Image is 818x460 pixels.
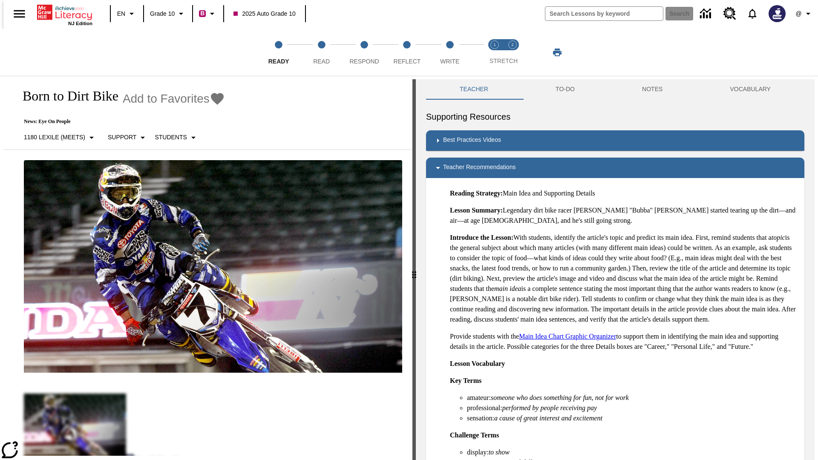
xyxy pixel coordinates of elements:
[24,160,402,373] img: Motocross racer James Stewart flies through the air on his dirt bike.
[426,79,522,100] button: Teacher
[147,6,190,21] button: Grade: Grade 10, Select a grade
[113,6,141,21] button: Language: EN, Select a language
[450,431,499,439] strong: Challenge Terms
[450,234,513,241] strong: Introduce the Lesson:
[155,133,187,142] p: Students
[467,403,798,413] li: professional:
[24,133,85,142] p: 1180 Lexile (Meets)
[467,413,798,423] li: sensation:
[769,5,786,22] img: Avatar
[14,88,118,104] h1: Born to Dirt Bike
[467,447,798,457] li: display:
[416,79,815,460] div: activity
[426,110,804,124] h6: Supporting Resources
[313,58,330,65] span: Read
[795,9,801,18] span: @
[450,331,798,352] p: Provide students with the to support them in identifying the main idea and supporting details in ...
[7,1,32,26] button: Open side menu
[511,43,513,47] text: 2
[696,79,804,100] button: VOCABULARY
[440,58,459,65] span: Write
[450,233,798,325] p: With students, identify the article's topic and predict its main idea. First, remind students tha...
[68,21,92,26] span: NJ Edition
[20,130,100,145] button: Select Lexile, 1180 Lexile (Meets)
[791,6,818,21] button: Profile/Settings
[108,133,136,142] p: Support
[493,43,495,47] text: 1
[491,394,629,401] em: someone who does something for fun, not for work
[490,57,518,64] span: STRETCH
[494,285,521,292] em: main idea
[14,118,225,125] p: News: Eye On People
[443,135,501,146] p: Best Practices Videos
[545,7,663,20] input: search field
[3,79,412,456] div: reading
[695,2,718,26] a: Data Center
[123,92,210,106] span: Add to Favorites
[123,91,225,106] button: Add to Favorites - Born to Dirt Bike
[450,190,503,197] strong: Reading Strategy:
[349,58,379,65] span: Respond
[268,58,289,65] span: Ready
[450,377,481,384] strong: Key Terms
[117,9,125,18] span: EN
[467,393,798,403] li: amateur:
[426,158,804,178] div: Teacher Recommendations
[544,45,571,60] button: Print
[718,2,741,25] a: Resource Center, Will open in new tab
[382,29,432,76] button: Reflect step 4 of 5
[502,404,597,411] em: performed by people receiving pay
[37,3,92,26] div: Home
[200,8,204,19] span: B
[151,130,202,145] button: Select Student
[443,163,516,173] p: Teacher Recommendations
[772,234,785,241] em: topic
[482,29,507,76] button: Stretch Read step 1 of 2
[763,3,791,25] button: Select a new avatar
[519,333,616,340] a: Main Idea Chart Graphic Organizer
[608,79,696,100] button: NOTES
[489,448,510,456] em: to show
[150,9,175,18] span: Grade 10
[450,360,505,367] strong: Lesson Vocabulary
[233,9,295,18] span: 2025 Auto Grade 10
[394,58,421,65] span: Reflect
[425,29,475,76] button: Write step 5 of 5
[522,79,608,100] button: TO-DO
[297,29,346,76] button: Read step 2 of 5
[500,29,525,76] button: Stretch Respond step 2 of 2
[426,130,804,151] div: Best Practices Videos
[104,130,151,145] button: Scaffolds, Support
[450,205,798,226] p: Legendary dirt bike racer [PERSON_NAME] "Bubba" [PERSON_NAME] started tearing up the dirt—and air...
[494,414,602,422] em: a cause of great interest and excitement
[254,29,303,76] button: Ready step 1 of 5
[426,79,804,100] div: Instructional Panel Tabs
[450,207,503,214] strong: Lesson Summary:
[741,3,763,25] a: Notifications
[340,29,389,76] button: Respond step 3 of 5
[450,188,798,198] p: Main Idea and Supporting Details
[196,6,221,21] button: Boost Class color is violet red. Change class color
[412,79,416,460] div: Press Enter or Spacebar and then press right and left arrow keys to move the slider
